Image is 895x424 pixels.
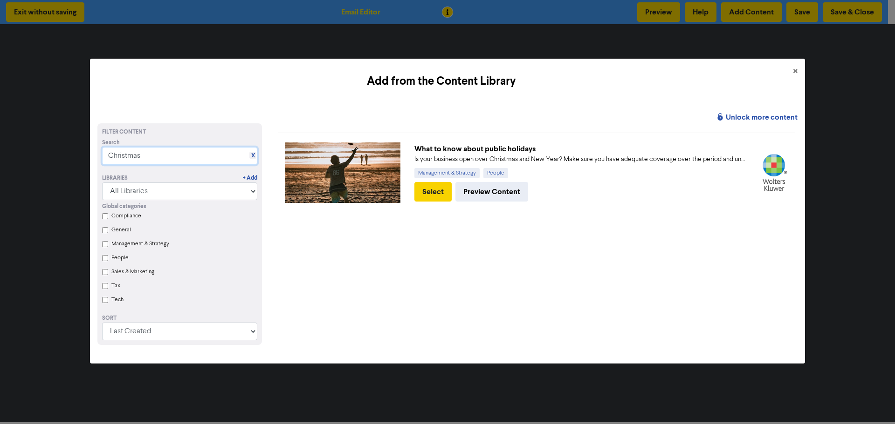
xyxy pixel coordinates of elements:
h5: Add from the Content Library [97,73,785,90]
button: Preview Content [455,182,528,202]
label: Tech [111,296,124,304]
label: Sales & Marketing [111,268,154,276]
div: What to know about public holidays [414,143,745,155]
label: General [111,226,131,234]
a: + Add [243,174,257,182]
label: Tax [111,282,120,290]
div: Sort [102,314,257,323]
a: X [251,152,255,159]
strong: Unlock more content [716,113,798,123]
a: Unlock more content [718,112,798,123]
button: Select [414,182,452,202]
label: Compliance [111,212,141,220]
span: × [793,65,798,79]
div: Filter Content [102,128,257,136]
span: Search [102,139,120,147]
label: People [111,254,129,262]
div: Management & Strategy [414,168,480,178]
div: Global categories [102,202,257,211]
div: Libraries [102,174,128,182]
div: People [483,168,508,178]
label: Management & Strategy [111,240,169,248]
button: Close [785,59,805,85]
div: Is your business open over Christmas and New Year? Make sure you have adequate coverage over the ... [414,155,745,164]
img: wolters_kluwer [759,154,788,191]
